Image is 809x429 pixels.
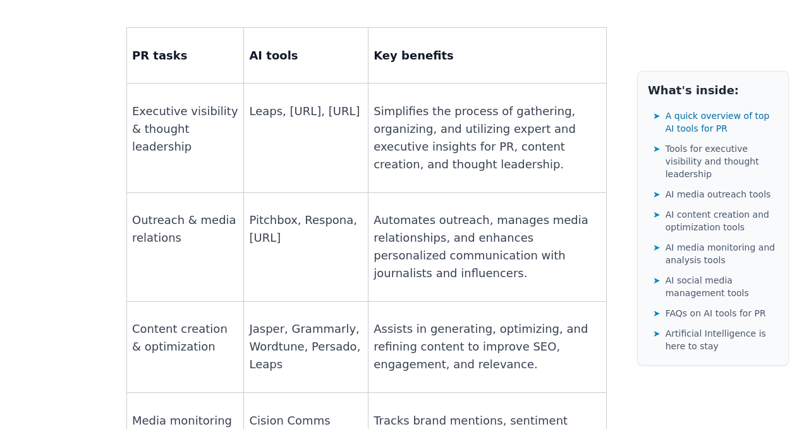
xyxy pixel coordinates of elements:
p: Outreach & media relations [132,211,238,247]
p: Jasper, Grammarly, Wordtune, Persado, Leaps [249,320,363,373]
a: ➤AI media outreach tools [653,185,778,203]
strong: PR tasks [132,49,187,62]
span: ➤ [653,327,660,340]
span: ➤ [653,188,660,201]
a: ➤AI content creation and optimization tools [653,206,778,236]
span: Tools for executive visibility and thought leadership [666,142,778,180]
span: FAQs on AI tools for PR [666,307,766,320]
span: AI content creation and optimization tools [666,208,778,233]
span: Artificial Intelligence is here to stay [666,327,778,352]
p: Pitchbox, Respona, [URL] [249,211,363,247]
span: ➤ [653,142,660,155]
a: ➤AI social media management tools [653,271,778,302]
p: Leaps, [URL], [URL] [249,103,363,120]
span: AI social media management tools [666,274,778,299]
span: ➤ [653,241,660,254]
p: Content creation & optimization [132,320,238,356]
span: A quick overview of top AI tools for PR [666,109,778,135]
a: ➤Tools for executive visibility and thought leadership [653,140,778,183]
p: Automates outreach, manages media relationships, and enhances personalized communication with jou... [374,211,601,282]
p: Simplifies the process of gathering, organizing, and utilizing expert and executive insights for ... [374,103,601,173]
strong: Key benefits [374,49,454,62]
span: ➤ [653,274,660,287]
p: Executive visibility & thought leadership [132,103,238,156]
span: AI media monitoring and analysis tools [666,241,778,266]
p: Assists in generating, optimizing, and refining content to improve SEO, engagement, and relevance. [374,320,601,373]
a: ➤AI media monitoring and analysis tools [653,239,778,269]
strong: AI tools [249,49,298,62]
span: ➤ [653,208,660,221]
a: ➤FAQs on AI tools for PR [653,304,778,322]
a: ➤Artificial Intelligence is here to stay [653,325,778,355]
span: AI media outreach tools [666,188,771,201]
span: ➤ [653,307,660,320]
span: ➤ [653,109,660,122]
h2: What's inside: [648,82,778,99]
a: ➤A quick overview of top AI tools for PR [653,107,778,137]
